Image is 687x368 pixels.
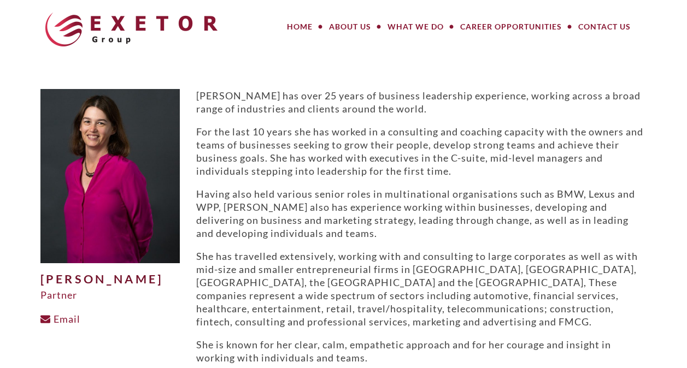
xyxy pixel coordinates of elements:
[40,89,180,263] img: Julie-H-500x625.jpg
[45,13,218,46] img: The Exetor Group
[452,16,570,38] a: Career Opportunities
[279,16,321,38] a: Home
[40,288,180,301] div: Partner
[196,250,647,328] p: She has travelled extensively, working with and consulting to large corporates as well as with mi...
[196,89,647,115] p: [PERSON_NAME] has over 25 years of business leadership experience, working across a broad range o...
[321,16,379,38] a: About Us
[570,16,639,38] a: Contact Us
[196,187,647,240] p: Having also held various senior roles in multinational organisations such as BMW, Lexus and WPP, ...
[196,125,647,177] p: For the last 10 years she has worked in a consulting and coaching capacity with the owners and te...
[40,273,180,286] h1: [PERSON_NAME]
[379,16,452,38] a: What We Do
[40,313,80,325] a: Email
[196,338,647,364] p: She is known for her clear, calm, empathetic approach and for her courage and insight in working ...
